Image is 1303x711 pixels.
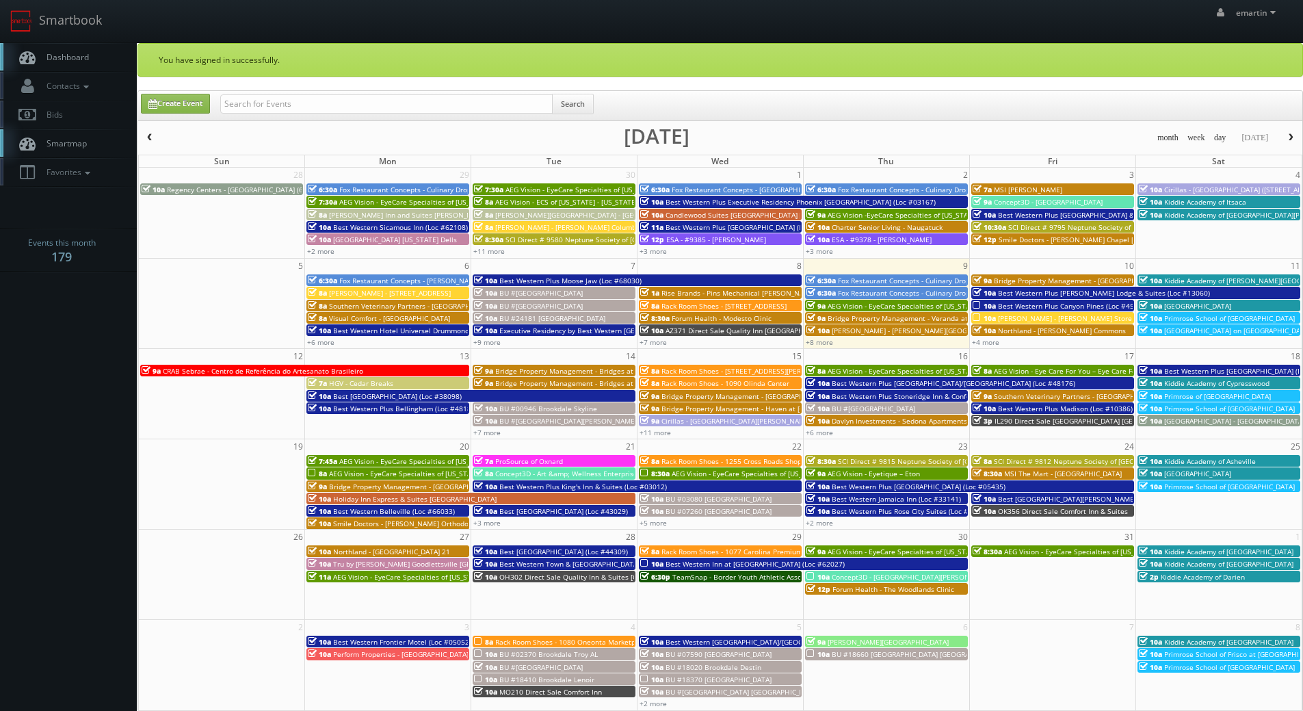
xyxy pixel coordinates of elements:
[499,547,628,556] span: Best [GEOGRAPHIC_DATA] (Loc #44309)
[308,235,331,244] span: 10a
[998,288,1210,298] span: Best Western Plus [PERSON_NAME] Lodge & Suites (Loc #13060)
[806,547,826,556] span: 9a
[1164,547,1293,556] span: Kiddie Academy of [GEOGRAPHIC_DATA]
[1139,391,1162,401] span: 10a
[661,288,816,298] span: Rise Brands - Pins Mechanical [PERSON_NAME]
[832,584,954,594] span: Forum Health - The Woodlands Clinic
[1164,378,1269,388] span: Kiddie Academy of Cypresswood
[806,572,830,582] span: 10a
[672,469,946,478] span: AEG Vision - EyeCare Specialties of [US_STATE] – Eyeworks of San Mateo Optometry
[308,482,327,491] span: 9a
[640,559,663,569] span: 10a
[973,185,992,194] span: 7a
[806,482,830,491] span: 10a
[1236,7,1280,18] span: emartin
[1139,210,1162,220] span: 10a
[499,276,642,285] span: Best Western Plus Moose Jaw (Loc #68030)
[994,366,1213,376] span: AEG Vision - Eye Care For You – Eye Care For You ([PERSON_NAME])
[666,637,893,647] span: Best Western [GEOGRAPHIC_DATA]/[GEOGRAPHIC_DATA] (Loc #05785)
[474,547,497,556] span: 10a
[806,366,826,376] span: 8a
[333,494,497,504] span: Holiday Inn Express & Suites [GEOGRAPHIC_DATA]
[973,288,996,298] span: 10a
[666,506,772,516] span: BU #07260 [GEOGRAPHIC_DATA]
[666,235,766,244] span: ESA - #9385 - [PERSON_NAME]
[806,428,833,437] a: +6 more
[333,506,455,516] span: Best Western Belleville (Loc #66033)
[308,637,331,647] span: 10a
[640,518,667,528] a: +5 more
[474,313,497,323] span: 10a
[329,301,499,311] span: Southern Veterinary Partners - [GEOGRAPHIC_DATA]
[308,404,331,413] span: 10a
[474,456,493,466] span: 7a
[806,404,830,413] span: 10a
[474,185,503,194] span: 7:30a
[474,235,503,244] span: 8:30a
[1139,637,1162,647] span: 10a
[806,301,826,311] span: 9a
[999,235,1230,244] span: Smile Doctors - [PERSON_NAME] Chapel [PERSON_NAME] Orthodontics
[832,416,967,426] span: Davlyn Investments - Sedona Apartments
[832,391,1057,401] span: Best Western Plus Stoneridge Inn & Conference Centre (Loc #66085)
[329,469,573,478] span: AEG Vision - EyeCare Specialties of [US_STATE] – Family Vision Care Center
[661,416,879,426] span: Cirillas - [GEOGRAPHIC_DATA][PERSON_NAME] ([STREET_ADDRESS])
[308,547,331,556] span: 10a
[1139,197,1162,207] span: 10a
[474,210,493,220] span: 8a
[640,456,659,466] span: 8a
[495,469,641,478] span: Concept3D - Art &amp; Wellness Enterprises
[499,416,637,426] span: BU #[GEOGRAPHIC_DATA][PERSON_NAME]
[973,197,992,207] span: 9a
[308,506,331,516] span: 10a
[666,197,936,207] span: Best Western Plus Executive Residency Phoenix [GEOGRAPHIC_DATA] (Loc #03167)
[998,494,1181,504] span: Best [GEOGRAPHIC_DATA][PERSON_NAME] (Loc #32091)
[220,94,553,114] input: Search for Events
[838,276,1054,285] span: Fox Restaurant Concepts - Culinary Dropout - [GEOGRAPHIC_DATA]
[806,494,830,504] span: 10a
[10,10,32,32] img: smartbook-logo.png
[1139,482,1162,491] span: 10a
[333,404,477,413] span: Best Western Plus Bellingham (Loc #48188)
[307,246,334,256] a: +2 more
[640,301,659,311] span: 8a
[832,482,1005,491] span: Best Western Plus [GEOGRAPHIC_DATA] (Loc #05435)
[308,456,337,466] span: 7:45a
[495,637,649,647] span: Rack Room Shoes - 1080 Oneonta Marketplace
[333,637,471,647] span: Best Western Frontier Motel (Loc #05052)
[308,313,327,323] span: 8a
[1209,129,1231,146] button: day
[838,288,1010,298] span: Fox Restaurant Concepts - Culinary Dropout - Tempe
[973,469,1002,478] span: 8:30a
[473,246,505,256] a: +11 more
[661,366,841,376] span: Rack Room Shoes - [STREET_ADDRESS][PERSON_NAME]
[499,301,583,311] span: BU #[GEOGRAPHIC_DATA]
[333,572,576,582] span: AEG Vision - EyeCare Specialties of [US_STATE] – [PERSON_NAME] EyeCare
[828,313,1037,323] span: Bridge Property Management - Veranda at [GEOGRAPHIC_DATA]
[333,222,468,232] span: Best Western Sicamous Inn (Loc #62108)
[806,276,836,285] span: 6:30a
[1139,326,1162,335] span: 10a
[308,222,331,232] span: 10a
[495,378,702,388] span: Bridge Property Management - Bridges at [GEOGRAPHIC_DATA]
[973,547,1002,556] span: 8:30a
[1183,129,1210,146] button: week
[499,326,735,335] span: Executive Residency by Best Western [GEOGRAPHIC_DATA] (Loc #61103)
[994,456,1185,466] span: SCI Direct # 9812 Neptune Society of [GEOGRAPHIC_DATA]
[832,222,943,232] span: Charter Senior Living - Naugatuck
[838,456,1029,466] span: SCI Direct # 9815 Neptune Society of [GEOGRAPHIC_DATA]
[474,326,497,335] span: 10a
[474,506,497,516] span: 10a
[666,559,845,569] span: Best Western Inn at [GEOGRAPHIC_DATA] (Loc #62027)
[828,366,1115,376] span: AEG Vision - EyeCare Specialties of [US_STATE] – Elite Vision Care ([GEOGRAPHIC_DATA])
[838,185,1054,194] span: Fox Restaurant Concepts - Culinary Dropout - [GEOGRAPHIC_DATA]
[806,416,830,426] span: 10a
[308,197,337,207] span: 7:30a
[339,456,607,466] span: AEG Vision - EyeCare Specialties of [US_STATE] – [GEOGRAPHIC_DATA] HD EyeCare
[1004,469,1122,478] span: MSI The Mart - [GEOGRAPHIC_DATA]
[333,559,527,569] span: Tru by [PERSON_NAME] Goodlettsville [GEOGRAPHIC_DATA]
[329,378,393,388] span: HGV - Cedar Breaks
[640,185,670,194] span: 6:30a
[329,313,450,323] span: Visual Comfort - [GEOGRAPHIC_DATA]
[499,404,597,413] span: BU #00946 Brookdale Skyline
